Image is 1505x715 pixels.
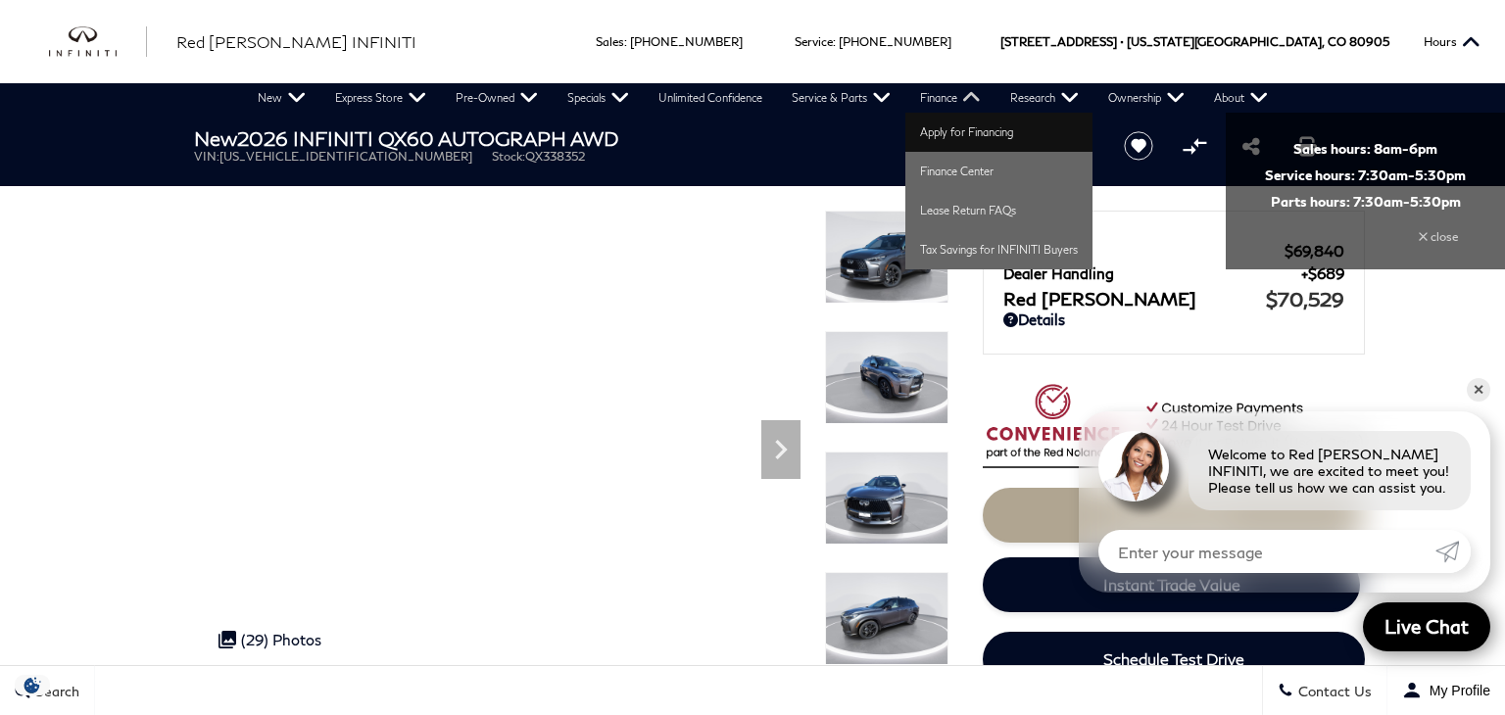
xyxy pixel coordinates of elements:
a: Unlimited Confidence [644,83,777,113]
a: New [243,83,320,113]
div: Next [761,420,801,479]
span: 8am-6pm [1374,140,1437,157]
span: Service [795,34,833,49]
img: Agent profile photo [1098,431,1169,501]
span: QX338352 [525,149,585,164]
span: Stock: [492,149,525,164]
span: 7:30am-5:30pm [1358,167,1466,183]
img: New 2026 2T GRPT SHDW INFINITI AUTOGRAPH AWD image 4 [825,572,948,665]
a: Submit [1435,530,1471,573]
a: Ownership [1093,83,1199,113]
a: Start Your Deal [983,488,1365,543]
a: Red [PERSON_NAME] $70,529 [1003,287,1344,310]
div: (29) Photos [209,621,331,658]
section: Click to Open Cookie Consent Modal [10,675,55,695]
span: Service hours: [1265,167,1466,193]
a: About [1199,83,1283,113]
button: Save vehicle [1117,130,1160,162]
span: VIN: [194,149,219,164]
a: MSRP $69,840 [1003,242,1344,260]
a: Pre-Owned [441,83,553,113]
span: $689 [1301,264,1344,282]
a: Research [995,83,1093,113]
iframe: Interactive Walkaround/Photo gallery of the vehicle/product [194,211,810,673]
span: [US_VEHICLE_IDENTIFICATION_NUMBER] [219,149,472,164]
img: INFINITI [49,26,147,58]
a: Specials [553,83,644,113]
a: [PHONE_NUMBER] [839,34,951,49]
div: close [1265,210,1466,250]
span: 7:30am-5:30pm [1353,193,1461,210]
span: Sales hours: [1265,140,1466,167]
a: Finance Center [905,152,1092,191]
a: Tax Savings for INFINITI Buyers [905,230,1092,269]
button: Compare Vehicle [1180,131,1209,161]
a: Lease Return FAQs [905,191,1092,230]
a: Dealer Handling $689 [1003,264,1344,282]
a: Schedule Test Drive [983,632,1365,687]
span: Red [PERSON_NAME] [1003,288,1266,310]
span: MSRP [1003,242,1285,260]
span: Search [30,683,79,699]
a: Details [1003,310,1344,328]
input: Enter your message [1098,530,1435,573]
a: Express Store [320,83,441,113]
img: New 2026 2T GRPT SHDW INFINITI AUTOGRAPH AWD image 3 [825,452,948,545]
div: Welcome to Red [PERSON_NAME] INFINITI, we are excited to meet you! Please tell us how we can assi... [1189,431,1471,510]
a: Red [PERSON_NAME] INFINITI [176,30,416,54]
span: Parts hours: [1265,193,1466,210]
a: Apply for Financing [905,113,1092,152]
a: [PHONE_NUMBER] [630,34,743,49]
strong: New [194,126,237,150]
img: Opt-Out Icon [10,675,55,695]
span: : [624,34,627,49]
a: Service & Parts [777,83,905,113]
span: My Profile [1422,683,1490,698]
button: Open user profile menu [1387,666,1505,715]
a: [STREET_ADDRESS] • [US_STATE][GEOGRAPHIC_DATA], CO 80905 [1000,34,1389,49]
h1: 2026 INFINITI QX60 AUTOGRAPH AWD [194,127,1091,149]
span: Dealer Handling [1003,264,1301,282]
a: Finance [905,83,995,113]
span: Red [PERSON_NAME] INFINITI [176,32,416,51]
a: infiniti [49,26,147,58]
span: : [833,34,836,49]
span: Contact Us [1293,683,1372,699]
img: New 2026 2T GRPT SHDW INFINITI AUTOGRAPH AWD image 2 [825,331,948,424]
a: Live Chat [1363,602,1490,651]
span: Live Chat [1375,614,1479,639]
span: Schedule Test Drive [1103,649,1244,668]
nav: Main Navigation [243,83,1283,113]
span: Sales [596,34,624,49]
a: Instant Trade Value [983,557,1360,612]
span: $70,529 [1266,287,1344,310]
img: New 2026 2T GRPT SHDW INFINITI AUTOGRAPH AWD image 1 [825,211,948,304]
